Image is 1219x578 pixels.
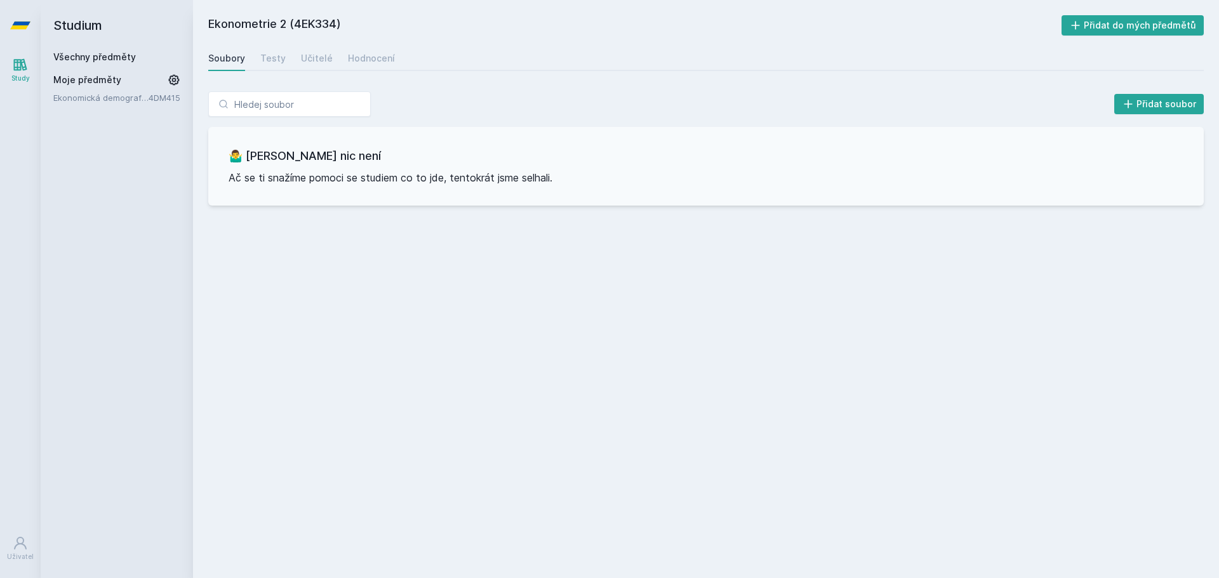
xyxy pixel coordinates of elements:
div: Hodnocení [348,52,395,65]
div: Učitelé [301,52,333,65]
a: Testy [260,46,286,71]
a: Učitelé [301,46,333,71]
h3: 🤷‍♂️ [PERSON_NAME] nic není [229,147,1183,165]
a: 4DM415 [149,93,180,103]
div: Study [11,74,30,83]
div: Testy [260,52,286,65]
div: Uživatel [7,552,34,562]
div: Soubory [208,52,245,65]
a: Soubory [208,46,245,71]
a: Uživatel [3,529,38,568]
a: Study [3,51,38,89]
button: Přidat soubor [1114,94,1204,114]
input: Hledej soubor [208,91,371,117]
a: Všechny předměty [53,51,136,62]
a: Hodnocení [348,46,395,71]
p: Ač se ti snažíme pomoci se studiem co to jde, tentokrát jsme selhali. [229,170,1183,185]
h2: Ekonometrie 2 (4EK334) [208,15,1062,36]
span: Moje předměty [53,74,121,86]
button: Přidat do mých předmětů [1062,15,1204,36]
a: Ekonomická demografie I [53,91,149,104]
